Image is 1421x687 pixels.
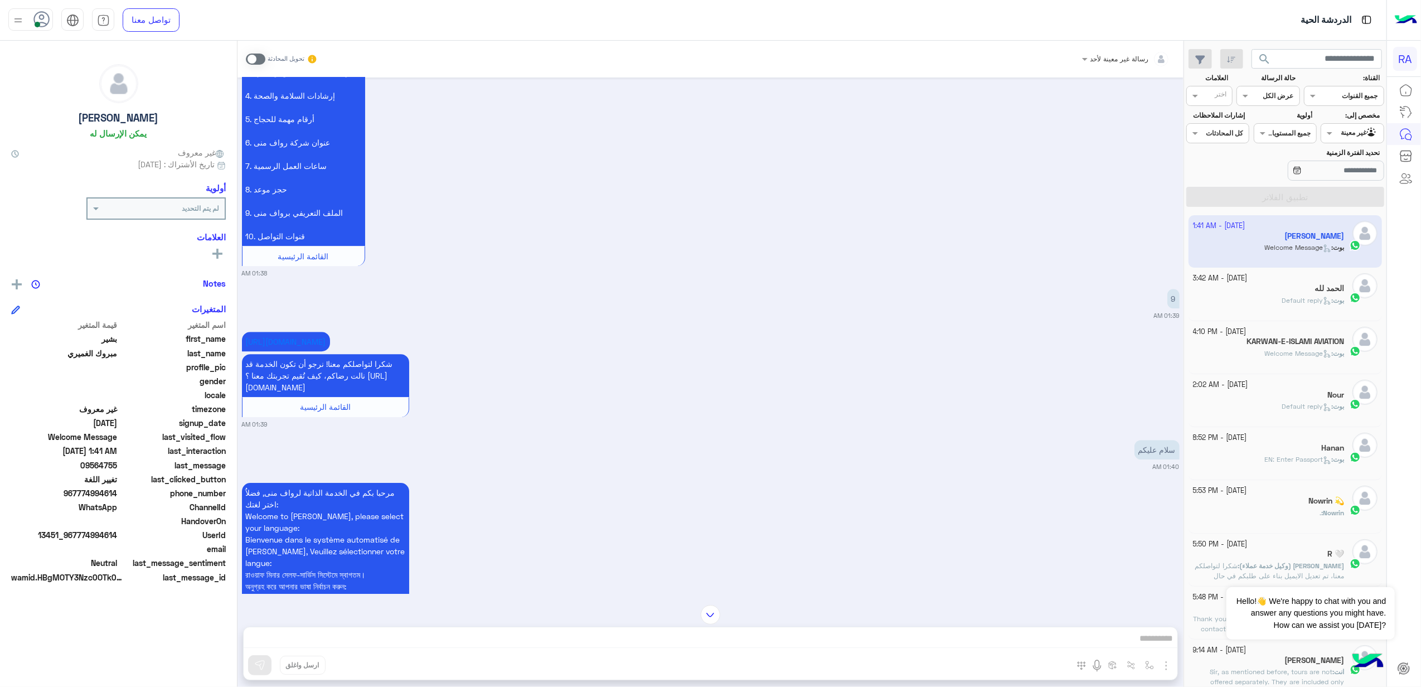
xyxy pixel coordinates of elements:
[1350,346,1361,357] img: WhatsApp
[120,529,226,541] span: UserId
[1352,273,1378,298] img: defaultAdmin.png
[1327,390,1344,400] h5: Nour
[1350,558,1361,569] img: WhatsApp
[242,332,330,351] p: 6/10/2025, 1:39 AM
[1333,402,1344,410] span: بوت
[1306,73,1380,83] label: القناة:
[278,251,329,261] span: القائمة الرئيسية
[1350,292,1361,303] img: WhatsApp
[11,13,25,27] img: profile
[11,417,118,429] span: 2025-10-05T22:30:22.608Z
[120,459,226,471] span: last_message
[11,572,123,583] span: wamid.HBgMOTY3Nzc0OTk0NjE0FQIAEhggQTVBRDMwOTQ2RTVDMDA0MUFDNzZGNkU5RTc4QTM1MjQA
[11,515,118,527] span: null
[1186,187,1384,207] button: تطبيق الفلاتر
[120,543,226,555] span: email
[242,269,268,278] small: 01:38 AM
[66,14,79,27] img: tab
[242,483,409,620] p: 6/10/2025, 1:40 AM
[12,279,22,289] img: add
[11,445,118,457] span: 2025-10-05T22:41:25.825Z
[1238,562,1344,570] b: :
[31,280,40,289] img: notes
[1195,562,1344,600] span: شكرا لتواصلكم معنا، تم تعديل الايميل بناء على طلبكم في حال واجهتكم أي مشاكل أخرى نرجو التواصل معن...
[120,333,226,345] span: first_name
[280,656,326,675] button: ارسل واغلق
[1332,667,1344,676] b: :
[92,8,114,32] a: tab
[1193,539,1248,550] small: [DATE] - 5:50 PM
[1320,509,1321,517] span: .
[242,354,409,397] p: 6/10/2025, 1:39 AM
[120,417,226,429] span: signup_date
[1247,337,1344,346] h5: KARWAN-E-ISLAMI AVIATION
[11,473,118,485] span: تغيير اللغة
[1193,486,1247,496] small: [DATE] - 5:53 PM
[11,431,118,443] span: Welcome Message
[182,204,219,212] b: لم يتم التحديد
[120,501,226,513] span: ChannelId
[120,557,226,569] span: last_message_sentiment
[1090,55,1149,63] span: رسالة غير معينة لأحد
[1167,289,1180,308] p: 6/10/2025, 1:39 AM
[11,375,118,387] span: null
[1333,349,1344,357] span: بوت
[120,389,226,401] span: locale
[1284,656,1344,665] h5: Reza
[1264,455,1331,463] span: EN: Enter Passport
[123,8,180,32] a: تواصل معنا
[1193,327,1247,337] small: [DATE] - 4:10 PM
[1154,311,1180,320] small: 01:39 AM
[1134,440,1180,459] p: 6/10/2025, 1:40 AM
[1349,642,1388,681] img: hulul-logo.png
[11,459,118,471] span: 09564755
[1315,284,1344,293] h5: الحمد لله
[11,347,118,359] span: مبروك الغميري
[1255,148,1380,158] label: تحديد الفترة الزمنية
[1333,296,1344,304] span: بوت
[1252,49,1279,73] button: search
[206,183,226,193] h6: أولوية
[1352,486,1378,511] img: defaultAdmin.png
[1395,8,1417,32] img: Logo
[1321,509,1344,517] b: :
[11,501,118,513] span: 2
[100,65,138,103] img: defaultAdmin.png
[1360,13,1374,27] img: tab
[1334,667,1344,676] span: انت
[701,605,720,625] img: scroll
[1352,539,1378,564] img: defaultAdmin.png
[120,319,226,331] span: اسم المتغير
[246,359,393,392] span: شكرا لتواصلكم معنا! نرجو أن تكون الخدمة قد نالت رضاكم، كيف تُقيم تجربتك معنا ؟ [URL][DOMAIN_NAME]
[1327,549,1344,559] h5: R 🤍
[1187,73,1228,83] label: العلامات
[11,487,118,499] span: 967774994614
[1239,562,1344,570] span: [PERSON_NAME] (وكيل خدمة عملاء)
[1301,13,1351,28] p: الدردشة الحية
[203,278,226,288] h6: Notes
[11,543,118,555] span: null
[1352,327,1378,352] img: defaultAdmin.png
[11,529,118,541] span: 13451_967774994614
[1331,455,1344,463] b: :
[1187,110,1245,120] label: إشارات الملاحظات
[120,375,226,387] span: gender
[1226,587,1394,640] span: Hello!👋 We're happy to chat with you and answer any questions you might have. How can we assist y...
[11,232,226,242] h6: العلامات
[120,347,226,359] span: last_name
[120,403,226,415] span: timezone
[1193,615,1344,653] span: Thank you for contacting Rawaf Mina. For any inquiries related to Umrah, you may reach us via ema...
[1350,452,1361,463] img: WhatsApp
[120,431,226,443] span: last_visited_flow
[97,14,110,27] img: tab
[120,515,226,527] span: HandoverOn
[1215,89,1228,102] div: اختر
[138,158,215,170] span: تاريخ الأشتراك : [DATE]
[120,361,226,373] span: profile_pic
[1264,349,1331,357] span: Welcome Message
[11,319,118,331] span: قيمة المتغير
[1193,273,1248,284] small: [DATE] - 3:42 AM
[11,557,118,569] span: 0
[120,473,226,485] span: last_clicked_button
[1282,296,1331,304] span: Default reply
